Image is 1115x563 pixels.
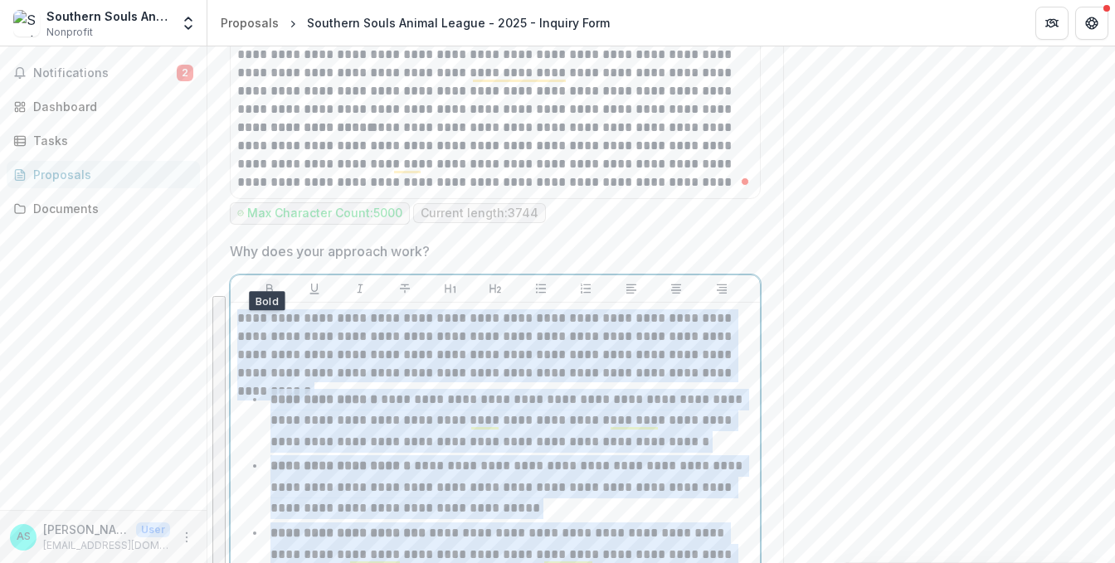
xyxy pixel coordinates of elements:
button: Heading 1 [441,279,460,298]
button: Bold [260,279,280,298]
button: Notifications2 [7,60,200,86]
span: 2 [177,65,193,81]
p: [PERSON_NAME] [43,521,129,538]
button: Align Left [621,279,641,298]
button: Partners [1035,7,1069,40]
p: [EMAIL_ADDRESS][DOMAIN_NAME] [43,538,170,553]
button: Bullet List [531,279,551,298]
a: Dashboard [7,93,200,120]
button: Open entity switcher [177,7,200,40]
a: Tasks [7,127,200,154]
div: Southern Souls Animal League [46,7,170,25]
button: Get Help [1075,7,1108,40]
div: Dashboard [33,98,187,115]
a: Proposals [214,11,285,35]
button: Ordered List [576,279,596,298]
a: Proposals [7,161,200,188]
button: More [177,527,197,547]
div: Anna Shepard [17,531,31,542]
span: Notifications [33,66,177,80]
nav: breadcrumb [214,11,616,35]
a: Documents [7,195,200,222]
span: Nonprofit [46,25,93,40]
p: Why does your approach work? [230,241,430,261]
div: Proposals [221,14,279,32]
div: Proposals [33,166,187,183]
button: Align Center [666,279,686,298]
p: User [136,522,170,537]
img: Southern Souls Animal League [13,10,40,36]
button: Underline [304,279,324,298]
div: Documents [33,200,187,217]
div: Southern Souls Animal League - 2025 - Inquiry Form [307,14,610,32]
button: Align Right [712,279,732,298]
div: Tasks [33,132,187,149]
p: Current length: 3744 [421,206,538,221]
button: Italicize [350,279,370,298]
p: Max Character Count: 5000 [247,206,402,221]
button: Heading 2 [485,279,505,298]
button: Strike [395,279,415,298]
